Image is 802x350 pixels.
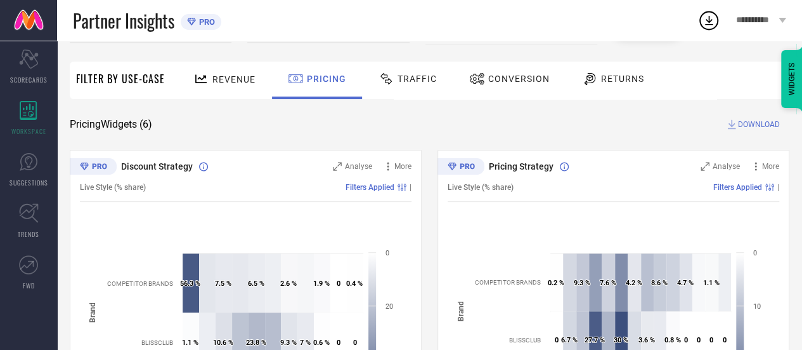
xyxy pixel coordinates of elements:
text: BLISSCLUB [141,339,173,346]
text: 0 [385,249,389,257]
text: 1.9 % [313,279,330,288]
text: 0 [723,336,727,344]
span: PRO [196,17,215,27]
text: 0.6 % [313,339,330,347]
text: 2.6 % [280,279,297,288]
span: Live Style (% share) [80,183,146,192]
span: TRENDS [18,229,39,239]
span: | [777,183,779,192]
span: Filters Applied [713,183,762,192]
text: 0 [697,336,701,344]
span: Pricing Widgets ( 6 ) [70,118,152,131]
text: 6.5 % [248,279,264,288]
text: 9.3 % [280,339,297,347]
text: 0.4 % [346,279,363,288]
span: SCORECARDS [10,75,48,84]
span: WORKSPACE [11,126,46,136]
span: Live Style (% share) [448,183,514,192]
div: Open download list [697,9,720,32]
span: FWD [23,281,35,290]
text: 8.6 % [651,279,668,287]
text: 0 [353,339,357,347]
text: 3.6 % [638,336,655,344]
text: 4.7 % [677,279,694,287]
text: 0 [337,339,340,347]
text: 10.6 % [213,339,233,347]
text: 0 [337,279,340,288]
text: 0 [684,336,688,344]
span: Traffic [398,74,437,84]
span: More [394,162,411,171]
div: Premium [437,158,484,177]
text: 6.7 % [561,336,578,344]
text: 0 [709,336,713,344]
span: Filters Applied [346,183,394,192]
text: 56.3 % [180,279,200,288]
svg: Zoom [333,162,342,171]
span: Revenue [212,74,255,84]
text: COMPETITOR BRANDS [107,280,173,287]
text: 10 [753,302,761,311]
span: More [762,162,779,171]
text: 1.1 % [703,279,720,287]
span: Analyse [713,162,740,171]
text: COMPETITOR BRANDS [475,279,541,286]
text: 9.3 % [574,279,590,287]
span: Conversion [488,74,550,84]
text: 27.7 % [585,336,605,344]
span: Returns [601,74,644,84]
text: 30 % [614,336,628,344]
text: 0 [555,336,559,344]
span: Pricing Strategy [489,161,553,172]
text: 7.6 % [600,279,616,287]
span: DOWNLOAD [738,118,780,131]
span: SUGGESTIONS [10,178,48,187]
text: 0.8 % [664,336,681,344]
text: 7.5 % [215,279,231,288]
tspan: Brand [456,300,465,321]
text: 0 [753,249,757,257]
span: Filter By Use-Case [76,71,165,86]
text: 0.2 % [548,279,564,287]
text: 1.1 % [182,339,198,347]
span: Analyse [345,162,372,171]
span: Partner Insights [73,8,174,34]
svg: Zoom [701,162,709,171]
tspan: Brand [88,302,97,323]
text: 4.2 % [626,279,642,287]
span: Discount Strategy [121,161,193,172]
div: Premium [70,158,117,177]
text: 20 [385,302,393,311]
text: 7 % [300,339,311,347]
span: Pricing [307,74,346,84]
span: | [410,183,411,192]
text: BLISSCLUB [509,337,541,344]
text: 23.8 % [246,339,266,347]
